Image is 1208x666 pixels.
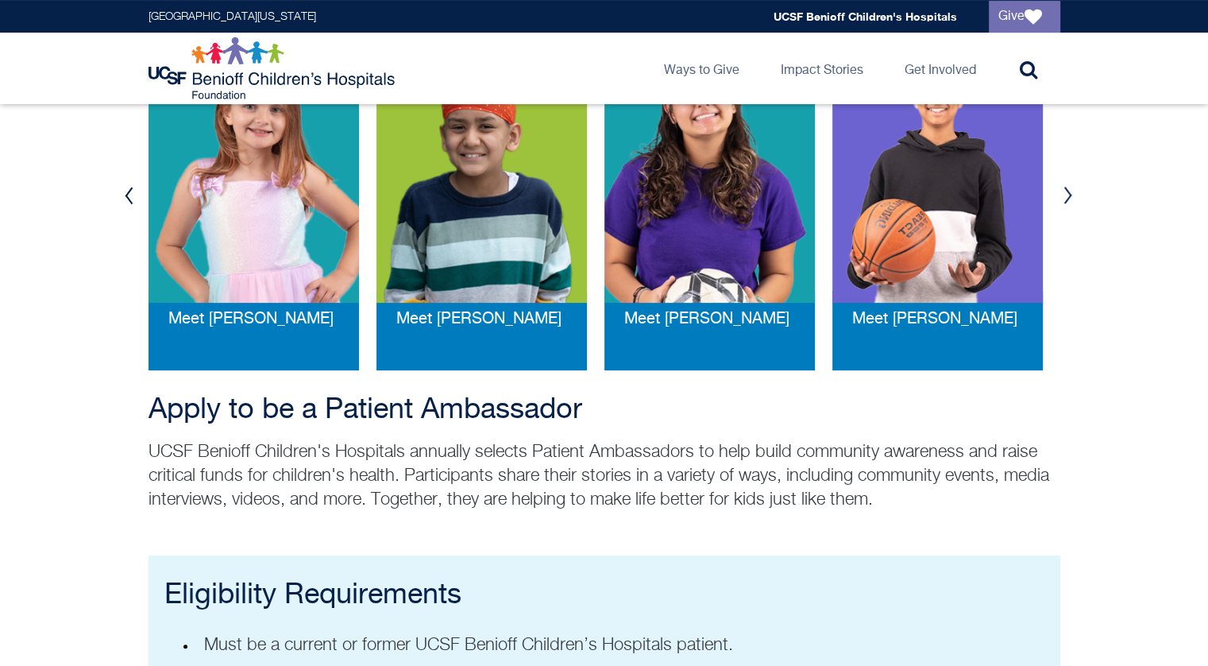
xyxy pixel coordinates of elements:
span: Meet [PERSON_NAME] [168,311,334,327]
img: Logo for UCSF Benioff Children's Hospitals Foundation [149,37,399,100]
a: Get Involved [892,33,989,104]
a: Meet [PERSON_NAME] [168,311,334,328]
h2: Apply to be a Patient Ambassador [149,394,1060,426]
a: UCSF Benioff Children's Hospitals [774,10,957,23]
a: [GEOGRAPHIC_DATA][US_STATE] [149,11,316,22]
img: Tej-web_0.png [832,45,1043,303]
a: Give [989,1,1060,33]
span: Meet [PERSON_NAME] [396,311,562,327]
a: Impact Stories [768,33,876,104]
img: oliviya-web.png [149,45,359,303]
a: Meet [PERSON_NAME] [624,311,789,328]
span: Meet [PERSON_NAME] [852,311,1017,327]
img: krystie-web.png [604,45,815,303]
p: Must be a current or former UCSF Benioff Children’s Hospitals patient. [204,633,1036,657]
span: Meet [PERSON_NAME] [624,311,789,327]
a: Meet [PERSON_NAME] [396,311,562,328]
a: Ways to Give [651,33,752,104]
button: Previous [118,172,141,219]
button: Next [1056,172,1080,219]
h2: Eligibility Requirements [164,571,1044,611]
p: UCSF Benioff Children's Hospitals annually selects Patient Ambassadors to help build community aw... [149,440,1060,512]
a: Meet [PERSON_NAME] [852,311,1017,328]
img: manvir-web.png [376,45,587,303]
